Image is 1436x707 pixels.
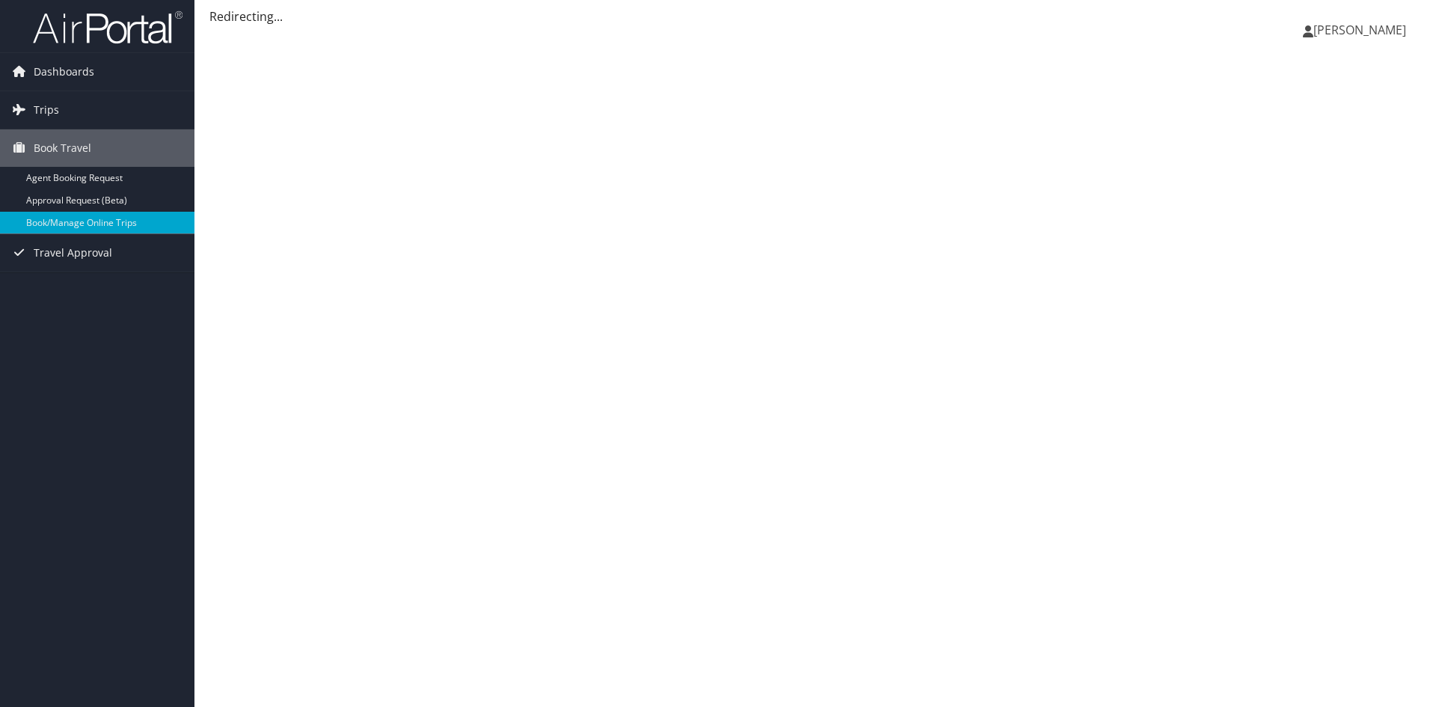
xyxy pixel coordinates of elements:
[33,10,182,45] img: airportal-logo.png
[1303,7,1421,52] a: [PERSON_NAME]
[209,7,1421,25] div: Redirecting...
[34,129,91,167] span: Book Travel
[34,91,59,129] span: Trips
[34,53,94,91] span: Dashboards
[1313,22,1406,38] span: [PERSON_NAME]
[34,234,112,272] span: Travel Approval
